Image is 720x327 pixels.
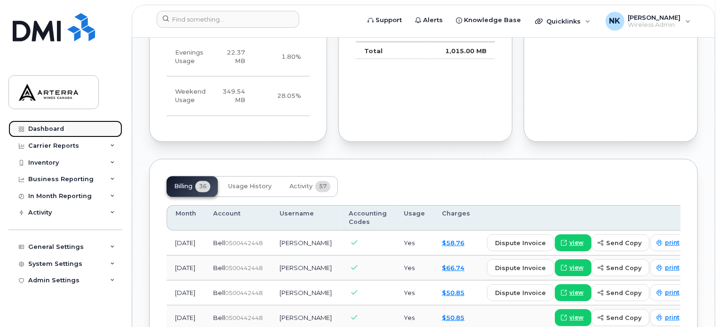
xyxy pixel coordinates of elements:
[395,256,433,281] td: Yes
[442,289,464,297] a: $50.85
[289,183,312,191] span: Activity
[606,289,641,298] span: send copy
[650,285,688,302] a: print
[225,315,263,322] span: 0500442448
[609,16,621,27] span: NK
[592,235,649,252] button: send copy
[592,310,649,327] button: send copy
[167,281,205,306] td: [DATE]
[650,260,688,277] a: print
[214,77,254,116] td: 349.54 MB
[487,285,554,302] button: dispute invoice
[569,264,584,272] span: view
[408,11,449,30] a: Alerts
[592,285,649,302] button: send copy
[167,77,214,116] td: Weekend Usage
[628,14,681,21] span: [PERSON_NAME]
[528,12,597,31] div: Quicklinks
[569,289,584,297] span: view
[205,206,271,231] th: Account
[555,260,592,277] a: view
[569,314,584,322] span: view
[555,285,592,302] a: view
[495,239,546,248] span: dispute invoice
[395,231,433,256] td: Yes
[442,264,464,272] a: $66.74
[376,16,402,25] span: Support
[254,38,310,77] td: 1.80%
[214,38,254,77] td: 22.37 MB
[356,42,429,60] td: Total
[254,77,310,116] td: 28.05%
[157,11,299,28] input: Find something...
[665,314,680,322] span: print
[599,12,697,31] div: Neil Kirk
[271,206,340,231] th: Username
[442,314,464,322] a: $50.85
[665,239,680,247] span: print
[271,281,340,306] td: [PERSON_NAME]
[449,11,528,30] a: Knowledge Base
[167,77,310,116] tr: Friday from 6:00pm to Monday 8:00am
[650,310,688,327] a: print
[495,289,546,298] span: dispute invoice
[225,265,263,272] span: 0500442448
[650,235,688,252] a: print
[495,264,546,273] span: dispute invoice
[225,290,263,297] span: 0500442448
[606,239,641,248] span: send copy
[395,206,433,231] th: Usage
[167,256,205,281] td: [DATE]
[167,231,205,256] td: [DATE]
[487,235,554,252] button: dispute invoice
[464,16,521,25] span: Knowledge Base
[628,21,681,29] span: Wireless Admin
[395,281,433,306] td: Yes
[213,264,225,272] span: Bell
[271,231,340,256] td: [PERSON_NAME]
[555,310,592,327] a: view
[442,239,464,247] a: $58.76
[315,181,330,192] span: 57
[167,206,205,231] th: Month
[213,239,225,247] span: Bell
[665,264,680,272] span: print
[433,206,479,231] th: Charges
[592,260,649,277] button: send copy
[213,314,225,322] span: Bell
[546,17,581,25] span: Quicklinks
[569,239,584,247] span: view
[271,256,340,281] td: [PERSON_NAME]
[225,240,263,247] span: 0500442448
[423,16,443,25] span: Alerts
[487,260,554,277] button: dispute invoice
[606,314,641,323] span: send copy
[228,183,272,191] span: Usage History
[361,11,408,30] a: Support
[665,289,680,297] span: print
[167,38,310,77] tr: Weekdays from 6:00pm to 8:00am
[606,264,641,273] span: send copy
[213,289,225,297] span: Bell
[340,206,395,231] th: Accounting Codes
[555,235,592,252] a: view
[167,38,214,77] td: Evenings Usage
[429,42,495,60] td: 1,015.00 MB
